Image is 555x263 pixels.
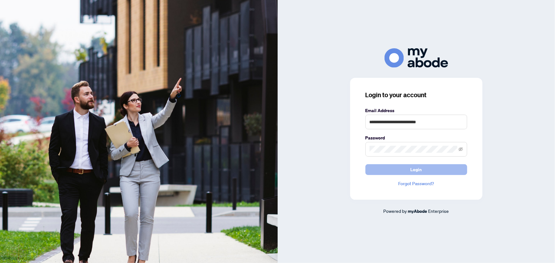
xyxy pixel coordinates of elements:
[428,208,449,214] span: Enterprise
[365,134,467,141] label: Password
[365,91,467,99] h3: Login to your account
[385,48,448,68] img: ma-logo
[408,208,427,215] a: myAbode
[384,208,407,214] span: Powered by
[365,164,467,175] button: Login
[411,165,422,175] span: Login
[365,180,467,187] a: Forgot Password?
[365,107,467,114] label: Email Address
[459,147,463,152] span: eye-invisible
